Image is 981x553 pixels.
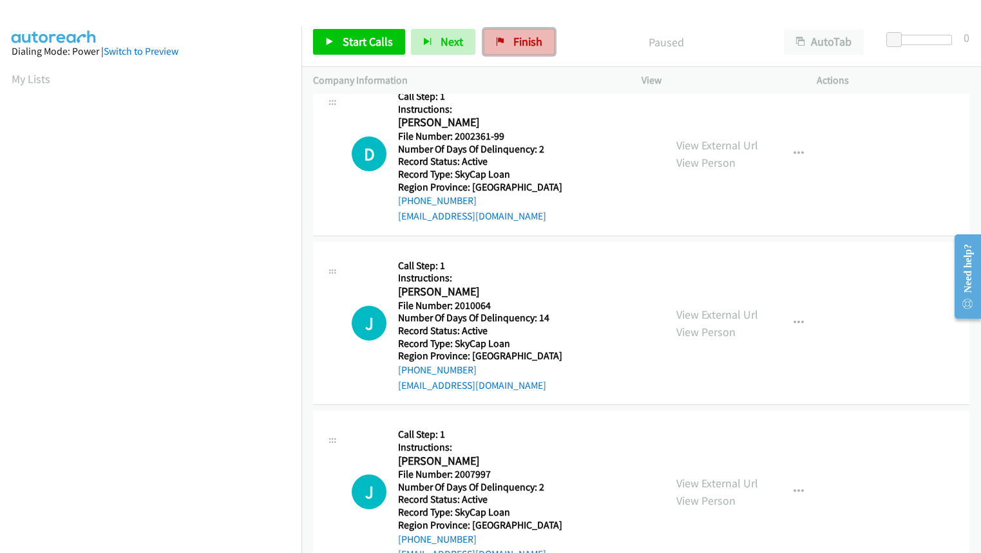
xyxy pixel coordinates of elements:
h1: J [352,474,386,509]
h5: Instructions: [398,441,562,454]
a: [PHONE_NUMBER] [398,194,477,207]
h5: Region Province: [GEOGRAPHIC_DATA] [398,519,562,532]
h5: File Number: 2007997 [398,468,562,481]
iframe: Resource Center [944,225,981,328]
h5: Record Type: SkyCap Loan [398,337,562,350]
a: [PHONE_NUMBER] [398,364,477,376]
h5: Record Type: SkyCap Loan [398,506,562,519]
h5: Call Step: 1 [398,428,562,441]
div: The call is yet to be attempted [352,474,386,509]
a: View Person [676,324,736,339]
a: Switch to Preview [104,45,178,57]
h2: [PERSON_NAME] [398,285,548,299]
button: AutoTab [784,29,864,55]
div: The call is yet to be attempted [352,306,386,341]
p: Company Information [313,73,618,88]
h2: [PERSON_NAME] [398,454,548,469]
h5: Call Step: 1 [398,259,562,272]
a: View External Url [676,307,758,322]
a: My Lists [12,71,50,86]
span: Finish [513,34,542,49]
span: Start Calls [343,34,393,49]
span: Next [441,34,463,49]
p: View [642,73,794,88]
p: Actions [817,73,969,88]
a: Finish [484,29,555,55]
h2: [PERSON_NAME] [398,115,548,130]
div: 0 [964,29,969,46]
a: View Person [676,155,736,170]
h5: Number Of Days Of Delinquency: 2 [398,481,562,494]
h5: Record Status: Active [398,324,562,337]
div: Dialing Mode: Power | [12,44,290,59]
h5: Record Status: Active [398,155,562,168]
h5: Call Step: 1 [398,90,562,103]
a: Start Calls [313,29,405,55]
div: Delay between calls (in seconds) [893,35,952,45]
h5: Instructions: [398,272,562,285]
div: The call is yet to be attempted [352,136,386,171]
h5: File Number: 2002361-99 [398,130,562,143]
a: [PHONE_NUMBER] [398,533,477,545]
h5: Region Province: [GEOGRAPHIC_DATA] [398,350,562,362]
h1: D [352,136,386,171]
a: View External Url [676,138,758,153]
a: [EMAIL_ADDRESS][DOMAIN_NAME] [398,379,546,391]
a: [EMAIL_ADDRESS][DOMAIN_NAME] [398,210,546,222]
h5: Instructions: [398,103,562,116]
h5: Record Status: Active [398,493,562,506]
h5: File Number: 2010064 [398,299,562,312]
h5: Region Province: [GEOGRAPHIC_DATA] [398,181,562,194]
button: Next [411,29,475,55]
a: View Person [676,493,736,508]
p: Paused [572,33,761,51]
h5: Number Of Days Of Delinquency: 14 [398,312,562,324]
h5: Number Of Days Of Delinquency: 2 [398,143,562,156]
a: View External Url [676,476,758,491]
h5: Record Type: SkyCap Loan [398,168,562,181]
h1: J [352,306,386,341]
